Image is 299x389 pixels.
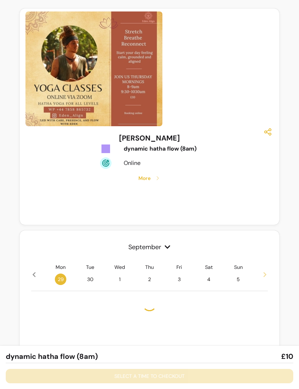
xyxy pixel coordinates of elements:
span: 1 [114,274,125,285]
img: https://d3pz9znudhj10h.cloudfront.net/7085cb2b-1aca-41c5-aa05-fcd5cb29bbad [25,11,162,126]
span: 5 [233,274,244,285]
p: Thu [145,264,154,271]
p: Sat [205,264,213,271]
button: More [28,169,271,188]
div: Online [124,159,209,167]
span: £10 [281,351,293,361]
h3: [PERSON_NAME] [119,133,180,143]
p: Mon [56,264,66,271]
span: 4 [203,274,214,285]
span: 29 [55,274,66,285]
span: September [31,242,268,252]
p: Tue [86,264,94,271]
span: 30 [85,274,96,285]
span: 3 [174,274,185,285]
img: Tickets Icon [100,143,111,155]
span: dynamic hatha flow (8am) [6,351,98,361]
div: Loading [142,297,157,311]
span: 2 [144,274,155,285]
span: More [138,175,151,182]
p: Sun [234,264,243,271]
p: Fri [176,264,182,271]
p: Wed [114,264,125,271]
div: dynamic hatha flow (8am) [124,144,209,153]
